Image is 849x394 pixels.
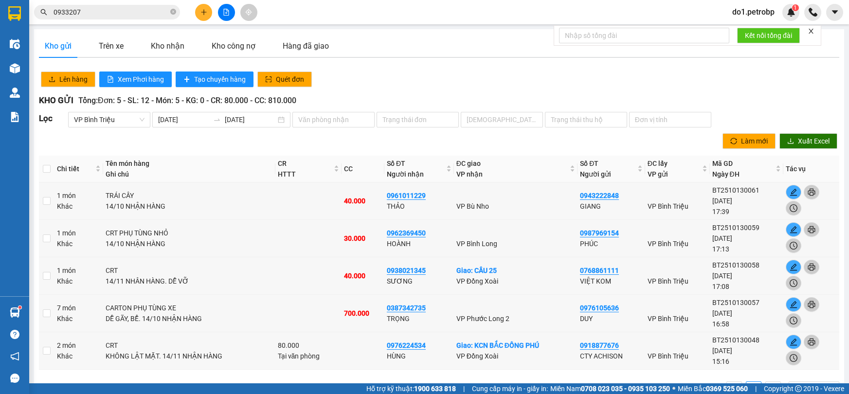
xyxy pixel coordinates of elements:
[106,315,202,322] span: DỄ GÃY, BỂ. 14/10 NHẬN HÀNG
[712,358,729,365] span: 15:16
[795,385,802,392] span: copyright
[786,301,801,308] span: edit
[107,76,114,84] span: file-text
[804,338,819,346] span: printer
[225,114,276,125] input: Ngày kết thúc
[580,192,619,200] span: 0943222848
[648,202,688,210] span: VP Bình Triệu
[265,76,272,84] span: scan
[712,234,732,242] span: [DATE]
[387,170,424,178] span: Người nhận
[712,260,781,270] div: BT2510130058
[456,170,483,178] span: VP nhận
[804,263,819,271] span: printer
[366,383,456,394] span: Hỗ trợ kỹ thuật:
[57,340,101,361] div: 2 món
[245,9,252,16] span: aim
[106,267,118,274] span: CRT
[57,315,72,322] span: Khác
[580,352,623,360] span: CTY ACHISON
[10,88,20,98] img: warehouse-icon
[786,335,801,349] button: edit
[804,301,819,308] span: printer
[804,297,819,312] button: printer
[463,383,465,394] span: |
[10,39,20,49] img: warehouse-icon
[786,317,801,324] span: clock-circle
[57,190,101,212] div: 1 món
[456,352,498,360] span: VP Đồng Xoài
[723,133,776,149] button: syncLàm mới
[41,72,95,87] button: uploadLên hàng
[580,267,619,275] span: 0768861111
[195,4,212,21] button: plus
[106,158,272,179] div: Tên món hàng Ghi chú
[672,387,675,391] span: ⚪️
[10,374,19,383] span: message
[170,9,176,15] span: close-circle
[344,163,382,174] div: CC
[278,160,287,167] span: CR
[387,202,405,210] span: THẢO
[550,383,670,394] span: Miền Nam
[278,170,296,178] span: HTTT
[39,95,73,105] span: KHO GỬI
[712,208,729,215] span: 17:39
[712,170,740,178] span: Ngày ĐH
[786,201,801,215] button: clock-circle
[581,385,670,393] strong: 0708 023 035 - 0935 103 250
[794,4,797,11] span: 1
[176,72,253,87] button: plusTạo chuyến hàng
[580,315,593,322] span: DUY
[223,9,230,16] span: file-add
[786,338,801,346] span: edit
[580,170,611,178] span: Người gửi
[10,307,20,318] img: warehouse-icon
[344,309,369,317] span: 700.000
[99,72,172,87] button: file-textXem Phơi hàng
[712,185,781,196] div: BT2510130061
[831,8,839,17] span: caret-down
[804,185,819,199] button: printer
[213,116,221,124] span: swap-right
[106,352,222,360] span: KHÔNG LẬT MẶT. 14/11 NHẬN HÀNG
[387,304,426,312] span: 0387342735
[580,229,619,237] span: 0987969154
[57,303,101,324] div: 7 món
[786,185,801,199] button: edit
[99,40,124,52] div: Trên xe
[712,283,729,290] span: 17:08
[786,263,801,271] span: edit
[387,277,413,285] span: SƯƠNG
[194,74,246,85] span: Tạo chuyến hàng
[170,8,176,17] span: close-circle
[826,4,843,21] button: caret-down
[787,138,794,145] span: download
[212,40,255,52] div: Kho công nợ
[798,136,830,146] span: Xuất Excel
[387,315,410,322] span: TRỌNG
[712,297,781,308] div: BT2510130057
[580,277,611,285] span: VIỆT KOM
[387,267,426,275] span: 0938021345
[106,304,176,312] span: CARTON PHỤ TÙNG XE
[158,114,209,125] input: Ngày bắt đầu
[456,267,497,274] span: Giao: CẦU 25
[387,229,426,237] span: 0962369450
[786,260,801,274] button: edit
[57,163,93,174] span: Chi tiết
[278,352,320,360] span: Tại văn phòng
[804,260,819,274] button: printer
[10,112,20,122] img: solution-icon
[741,136,768,146] span: Làm mới
[808,28,814,35] span: close
[10,63,20,73] img: warehouse-icon
[724,6,782,18] span: do1.petrobp
[804,222,819,237] button: printer
[276,74,304,85] span: Quét đơn
[387,160,405,167] span: Số ĐT
[106,202,165,210] span: 14/10 NHẬN HÀNG
[387,240,411,248] span: HOÀNH
[57,277,72,285] span: Khác
[106,341,118,349] span: CRT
